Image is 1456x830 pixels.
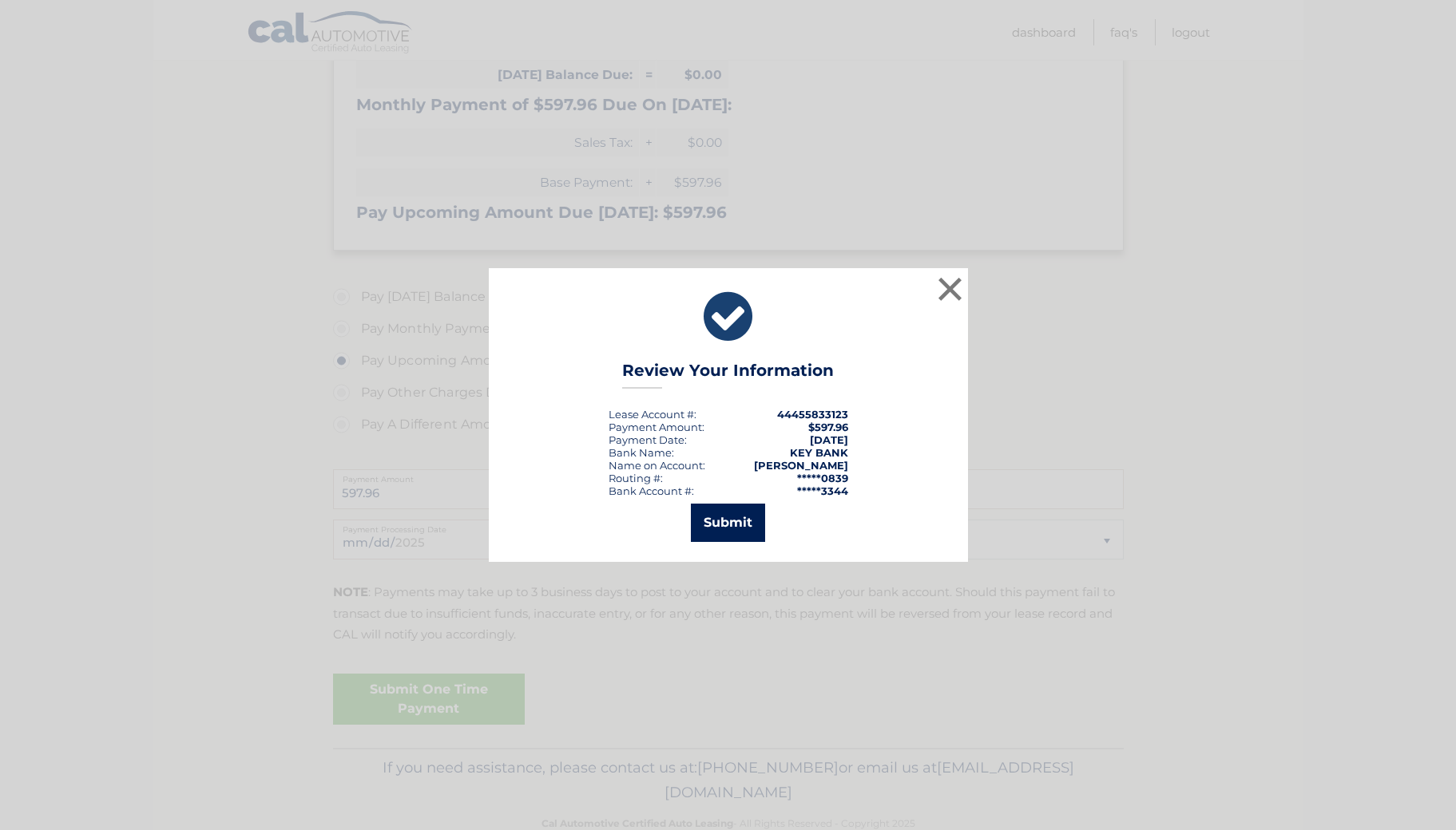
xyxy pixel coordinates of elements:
[609,433,687,446] div: :
[609,484,694,497] div: Bank Account #:
[777,408,848,421] strong: 44455833123
[609,459,705,472] div: Name on Account:
[609,421,704,433] div: Payment Amount:
[808,421,848,433] span: $597.96
[790,446,848,459] strong: KEY BANK
[691,504,765,542] button: Submit
[609,408,696,421] div: Lease Account #:
[622,361,834,389] h3: Review Your Information
[810,433,848,446] span: [DATE]
[609,446,674,459] div: Bank Name:
[934,273,966,305] button: ×
[609,433,684,446] span: Payment Date
[754,459,848,472] strong: [PERSON_NAME]
[609,472,663,484] div: Routing #:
